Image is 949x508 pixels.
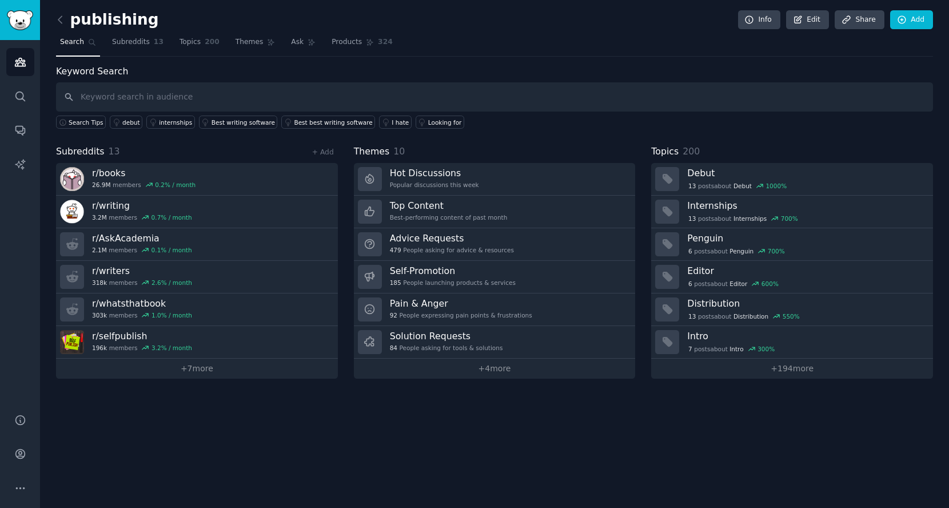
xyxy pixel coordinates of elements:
[688,312,696,320] span: 13
[56,11,159,29] h2: publishing
[687,297,925,309] h3: Distribution
[176,33,224,57] a: Topics200
[281,116,375,129] a: Best best writing software
[392,118,409,126] div: I hate
[651,293,933,326] a: Distribution13postsaboutDistribution550%
[56,261,338,293] a: r/writers318kmembers2.6% / month
[332,37,362,47] span: Products
[92,297,192,309] h3: r/ whatsthatbook
[354,326,636,359] a: Solution Requests84People asking for tools & solutions
[56,163,338,196] a: r/books26.9Mmembers0.2% / month
[687,344,776,354] div: post s about
[92,246,192,254] div: members
[159,118,192,126] div: internships
[393,146,405,157] span: 10
[379,116,412,129] a: I hate
[729,280,747,288] span: Editor
[651,326,933,359] a: Intro7postsaboutIntro300%
[354,196,636,228] a: Top ContentBest-performing content of past month
[687,279,779,289] div: post s about
[390,330,503,342] h3: Solution Requests
[428,118,462,126] div: Looking for
[60,37,84,47] span: Search
[757,345,775,353] div: 300 %
[92,279,192,287] div: members
[92,279,107,287] span: 318k
[110,116,142,129] a: debut
[354,293,636,326] a: Pain & Anger92People expressing pain points & frustrations
[205,37,220,47] span: 200
[92,213,192,221] div: members
[687,265,925,277] h3: Editor
[109,146,120,157] span: 13
[354,145,390,159] span: Themes
[112,37,150,47] span: Subreddits
[781,215,798,223] div: 700 %
[56,196,338,228] a: r/writing3.2Mmembers0.7% / month
[390,311,397,319] span: 92
[687,167,925,179] h3: Debut
[151,213,192,221] div: 0.7 % / month
[354,163,636,196] a: Hot DiscussionsPopular discussions this week
[146,116,195,129] a: internships
[390,232,514,244] h3: Advice Requests
[738,10,780,30] a: Info
[890,10,933,30] a: Add
[180,37,201,47] span: Topics
[651,359,933,379] a: +194more
[92,311,192,319] div: members
[687,311,800,322] div: post s about
[729,247,753,255] span: Penguin
[56,359,338,379] a: +7more
[154,37,164,47] span: 13
[835,10,884,30] a: Share
[783,312,800,320] div: 550 %
[651,228,933,261] a: Penguin6postsaboutPenguin700%
[733,182,752,190] span: Debut
[56,116,106,129] button: Search Tips
[122,118,140,126] div: debut
[786,10,829,30] a: Edit
[390,181,479,189] div: Popular discussions this week
[60,330,84,354] img: selfpublish
[151,311,192,319] div: 1.0 % / month
[651,196,933,228] a: Internships13postsaboutInternships700%
[687,246,785,256] div: post s about
[768,247,785,255] div: 700 %
[761,280,779,288] div: 600 %
[212,118,275,126] div: Best writing software
[687,330,925,342] h3: Intro
[92,200,192,212] h3: r/ writing
[312,148,334,156] a: + Add
[92,344,192,352] div: members
[7,10,33,30] img: GummySearch logo
[651,145,679,159] span: Topics
[390,265,516,277] h3: Self-Promotion
[687,232,925,244] h3: Penguin
[729,345,743,353] span: Intro
[92,167,196,179] h3: r/ books
[390,297,532,309] h3: Pain & Anger
[56,82,933,112] input: Keyword search in audience
[56,33,100,57] a: Search
[390,246,401,254] span: 479
[354,228,636,261] a: Advice Requests479People asking for advice & resources
[390,279,516,287] div: People launching products & services
[232,33,280,57] a: Themes
[651,163,933,196] a: Debut13postsaboutDebut1000%
[151,344,192,352] div: 3.2 % / month
[687,181,788,191] div: post s about
[60,167,84,191] img: books
[56,326,338,359] a: r/selfpublish196kmembers3.2% / month
[199,116,278,129] a: Best writing software
[390,344,503,352] div: People asking for tools & solutions
[92,213,107,221] span: 3.2M
[354,261,636,293] a: Self-Promotion185People launching products & services
[236,37,264,47] span: Themes
[56,66,128,77] label: Keyword Search
[390,344,397,352] span: 84
[56,293,338,326] a: r/whatsthatbook303kmembers1.0% / month
[151,246,192,254] div: 0.1 % / month
[294,118,372,126] div: Best best writing software
[291,37,304,47] span: Ask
